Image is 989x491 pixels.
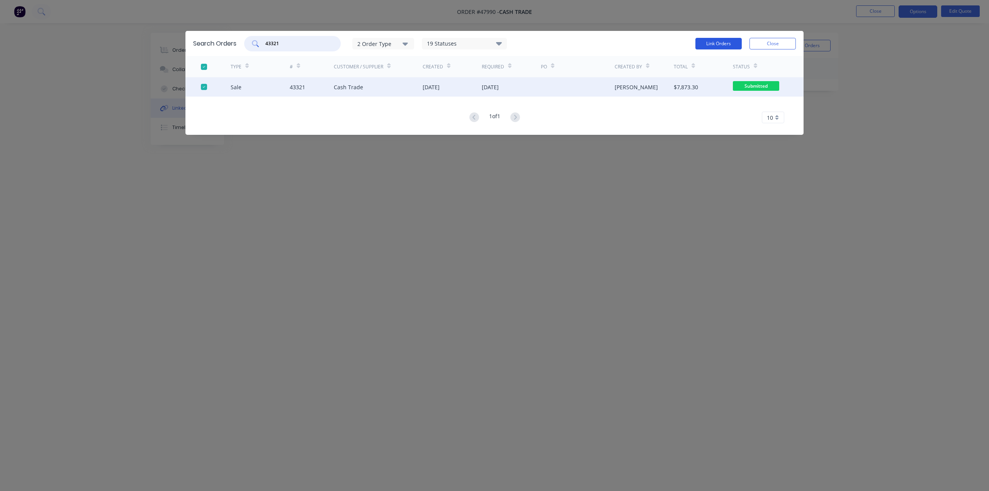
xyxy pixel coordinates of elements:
span: 10 [767,114,773,122]
div: [DATE] [482,83,499,91]
div: 43321 [290,83,305,91]
div: [DATE] [423,83,440,91]
div: [PERSON_NAME] [615,83,658,91]
div: Sale [231,83,241,91]
div: Created [423,63,443,70]
button: Close [749,38,796,49]
div: Created By [615,63,642,70]
button: Link Orders [695,38,742,49]
div: Required [482,63,504,70]
div: PO [541,63,547,70]
div: # [290,63,293,70]
div: TYPE [231,63,241,70]
div: Customer / Supplier [334,63,383,70]
input: Search orders... [265,40,329,48]
div: 1 of 1 [489,112,500,123]
div: 19 Statuses [422,39,506,48]
div: $7,873.30 [674,83,698,91]
div: Total [674,63,688,70]
div: Cash Trade [334,83,363,91]
div: Search Orders [193,39,236,48]
span: Submitted [733,81,779,91]
button: 2 Order Type [352,38,414,49]
div: Status [733,63,750,70]
div: 2 Order Type [357,39,409,48]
